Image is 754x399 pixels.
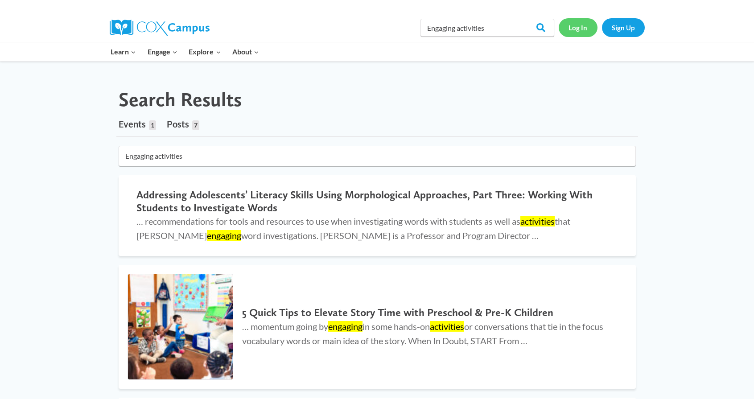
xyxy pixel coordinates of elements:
button: Child menu of Learn [105,42,142,61]
mark: activities [430,321,464,332]
img: Cox Campus [110,20,210,36]
span: 1 [149,120,156,130]
input: Search for... [119,146,636,166]
a: Events1 [119,111,156,136]
h2: 5 Quick Tips to Elevate Story Time with Preschool & Pre-K Children [242,306,618,319]
button: Child menu of Explore [183,42,227,61]
span: Posts [167,119,189,129]
a: Sign Up [602,18,645,37]
button: Child menu of About [227,42,265,61]
mark: engaging [328,321,363,332]
mark: activities [520,216,555,226]
button: Child menu of Engage [142,42,183,61]
a: Log In [559,18,597,37]
span: … recommendations for tools and resources to use when investigating words with students as well a... [136,216,570,241]
a: 5 Quick Tips to Elevate Story Time with Preschool & Pre-K Children 5 Quick Tips to Elevate Story ... [119,265,636,389]
h2: Addressing Adolescents’ Literacy Skills Using Morphological Approaches, Part Three: Working With ... [136,189,618,214]
span: … momentum going by in some hands-on or conversations that tie in the focus vocabulary words or m... [242,321,603,346]
nav: Primary Navigation [105,42,265,61]
span: Events [119,119,146,129]
input: Search Cox Campus [420,19,554,37]
h1: Search Results [119,88,242,111]
mark: engaging [207,230,241,241]
span: 7 [192,120,199,130]
a: Posts7 [167,111,199,136]
img: 5 Quick Tips to Elevate Story Time with Preschool & Pre-K Children [128,274,233,379]
nav: Secondary Navigation [559,18,645,37]
a: Addressing Adolescents’ Literacy Skills Using Morphological Approaches, Part Three: Working With ... [119,175,636,256]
